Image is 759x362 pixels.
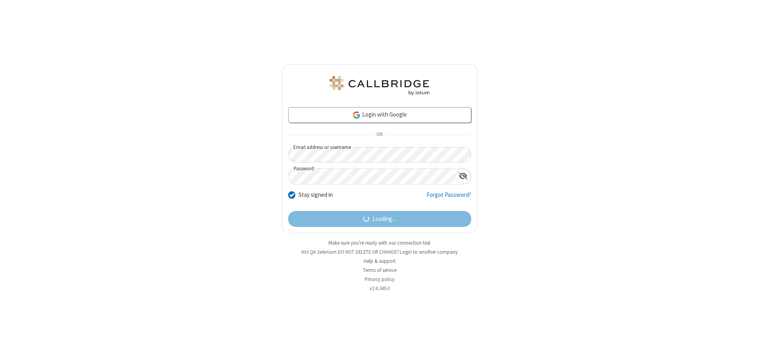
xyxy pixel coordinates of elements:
iframe: Chat [739,341,753,356]
li: v2.6.349.0 [282,285,478,292]
a: Privacy policy [365,276,395,283]
input: Password [289,169,455,184]
li: Not QA Selenium DO NOT DELETE OR CHANGE? [282,248,478,256]
a: Help & support [364,258,396,264]
div: Show password [455,169,471,183]
img: google-icon.png [352,111,361,119]
a: Make sure you're ready with our connection test [329,239,430,246]
a: Terms of service [363,267,396,273]
button: Login to another company [400,248,458,256]
a: Forgot Password? [427,190,471,206]
input: Email address or username [288,147,471,162]
img: QA Selenium DO NOT DELETE OR CHANGE [328,76,431,95]
span: OR [373,130,386,141]
label: Stay signed in [298,190,333,200]
button: Loading... [288,211,471,227]
span: Loading... [372,215,396,224]
a: Login with Google [288,107,471,123]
